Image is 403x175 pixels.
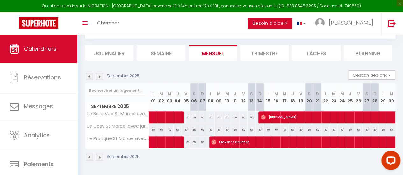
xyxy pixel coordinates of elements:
[292,45,340,61] li: Tâches
[157,83,165,111] th: 02
[291,91,294,97] abbr: J
[107,73,140,79] p: Septembre 2025
[92,12,124,35] a: Chercher
[217,91,221,97] abbr: M
[231,83,239,111] th: 11
[152,91,154,97] abbr: L
[250,91,253,97] abbr: S
[206,124,215,136] div: 50
[387,124,395,136] div: 50
[24,131,50,139] span: Analytics
[24,45,57,53] span: Calendriers
[371,124,379,136] div: 50
[321,124,330,136] div: 50
[184,91,187,97] abbr: V
[182,124,190,136] div: 50
[174,83,182,111] th: 04
[231,111,239,123] div: 50
[24,73,61,81] span: Réservations
[299,91,302,97] abbr: V
[379,83,387,111] th: 29
[256,83,264,111] th: 14
[239,111,248,123] div: 50
[242,91,245,97] abbr: V
[256,124,264,136] div: 50
[330,83,338,111] th: 23
[107,154,140,160] p: Septembre 2025
[297,124,305,136] div: 50
[272,124,280,136] div: 50
[149,124,157,136] div: 50
[189,45,237,61] li: Mensuel
[182,83,190,111] th: 05
[373,91,376,97] abbr: D
[313,83,321,111] th: 21
[198,124,206,136] div: 50
[264,124,272,136] div: 50
[264,83,272,111] th: 15
[165,83,174,111] th: 03
[240,45,289,61] li: Trimestre
[305,124,313,136] div: 50
[315,18,325,28] img: ...
[313,124,321,136] div: 50
[354,83,363,111] th: 26
[85,45,133,61] li: Journalier
[215,111,223,123] div: 50
[280,83,289,111] th: 17
[168,91,171,97] abbr: M
[165,124,174,136] div: 50
[252,3,279,9] a: en cliquant ici
[346,83,354,111] th: 25
[389,91,393,97] abbr: M
[363,124,371,136] div: 50
[89,85,145,96] input: Rechercher un logement...
[280,124,289,136] div: 50
[19,17,58,29] img: Super Booking
[329,19,373,27] span: [PERSON_NAME]
[382,91,384,97] abbr: L
[149,83,157,111] th: 01
[174,124,182,136] div: 50
[376,148,403,175] iframe: LiveChat chat widget
[338,124,346,136] div: 50
[86,136,150,141] span: Le Pratique St Marcel avec jardin
[289,83,297,111] th: 18
[198,83,206,111] th: 07
[239,83,248,111] th: 12
[157,124,165,136] div: 50
[137,45,185,61] li: Semaine
[330,124,338,136] div: 50
[248,111,256,123] div: 55
[340,91,344,97] abbr: M
[274,91,278,97] abbr: M
[258,91,262,97] abbr: D
[85,102,149,111] span: Septembre 2025
[310,12,381,35] a: ... [PERSON_NAME]
[215,83,223,111] th: 09
[305,83,313,111] th: 20
[346,124,354,136] div: 50
[308,91,311,97] abbr: S
[231,124,239,136] div: 50
[297,83,305,111] th: 19
[86,124,150,129] span: Le Cosy St Marcel avec jardin
[223,124,231,136] div: 50
[86,111,150,116] span: Le Belle Vue St Marcel avec jardin
[190,83,198,111] th: 06
[97,19,119,26] span: Chercher
[248,18,292,29] button: Besoin d'aide ?
[193,91,196,97] abbr: S
[365,91,368,97] abbr: S
[338,83,346,111] th: 24
[354,124,363,136] div: 50
[201,91,204,97] abbr: D
[206,83,215,111] th: 08
[24,160,54,168] span: Paiements
[344,45,392,61] li: Planning
[190,124,198,136] div: 55
[325,91,327,97] abbr: L
[363,83,371,111] th: 27
[176,91,179,97] abbr: J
